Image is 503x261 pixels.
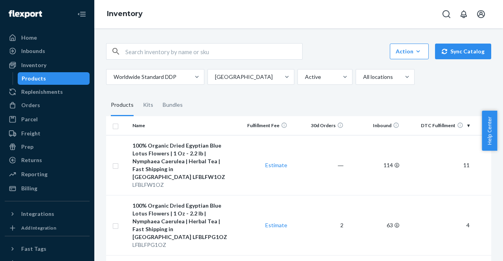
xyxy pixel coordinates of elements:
[21,170,48,178] div: Reporting
[5,127,90,140] a: Freight
[132,181,231,189] div: LFBLFW1OZ
[402,116,472,135] th: DTC Fulfillment
[402,135,472,195] td: 11
[21,224,56,231] div: Add Integration
[125,44,302,59] input: Search inventory by name or sku
[21,143,33,151] div: Prep
[21,184,37,192] div: Billing
[304,73,305,81] input: Active
[5,59,90,71] a: Inventory
[290,116,347,135] th: 30d Orders
[101,3,149,26] ol: breadcrumbs
[5,99,90,111] a: Orders
[482,111,497,151] button: Help Center
[5,45,90,57] a: Inbounds
[107,9,143,18] a: Inventory
[5,31,90,44] a: Home
[473,6,489,22] button: Open account menu
[21,156,42,164] div: Returns
[21,34,37,42] div: Home
[290,135,347,195] td: ―
[439,6,454,22] button: Open Search Box
[5,113,90,126] a: Parcel
[235,116,291,135] th: Fulfillment Fee
[129,116,234,135] th: Name
[5,86,90,98] a: Replenishments
[5,182,90,195] a: Billing
[5,154,90,166] a: Returns
[5,141,90,153] a: Prep
[5,223,90,233] a: Add Integration
[290,195,347,255] td: 2
[9,10,42,18] img: Flexport logo
[22,75,46,82] div: Products
[265,162,287,168] a: Estimate
[347,195,403,255] td: 63
[21,130,40,137] div: Freight
[5,168,90,181] a: Reporting
[21,115,38,123] div: Parcel
[113,73,114,81] input: Worldwide Standard DDP
[21,61,46,69] div: Inventory
[132,241,231,249] div: LFBLFPG1OZ
[21,210,54,218] div: Integrations
[18,72,90,85] a: Products
[143,94,153,116] div: Kits
[435,44,491,59] button: Sync Catalog
[163,94,183,116] div: Bundles
[21,88,63,96] div: Replenishments
[390,44,429,59] button: Action
[132,202,231,241] div: 100% Organic Dried Egyptian Blue Lotus Flowers | 1 Oz - 2.2 lb | Nymphaea Caerulea | Herbal Tea |...
[347,116,403,135] th: Inbound
[5,208,90,220] button: Integrations
[265,222,287,228] a: Estimate
[21,47,45,55] div: Inbounds
[132,142,231,181] div: 100% Organic Dried Egyptian Blue Lotus Flowers | 1 Oz - 2.2 lb | Nymphaea Caerulea | Herbal Tea |...
[74,6,90,22] button: Close Navigation
[5,243,90,255] button: Fast Tags
[396,47,423,55] div: Action
[347,135,403,195] td: 114
[456,6,472,22] button: Open notifications
[21,245,46,253] div: Fast Tags
[111,94,134,116] div: Products
[214,73,215,81] input: [GEOGRAPHIC_DATA]
[402,195,472,255] td: 4
[21,101,40,109] div: Orders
